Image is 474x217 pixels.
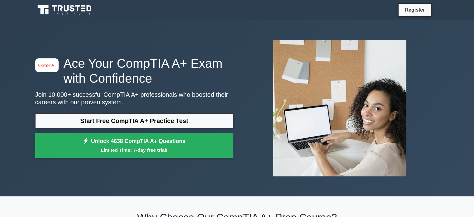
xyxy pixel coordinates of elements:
[35,133,233,158] a: Unlock 4638 CompTIA A+ QuestionsLimited Time: 7-day free trial!
[401,6,429,14] a: Register
[35,91,233,106] p: Join 10,000+ successful CompTIA A+ professionals who boosted their careers with our proven system.
[35,56,233,86] h1: Ace Your CompTIA A+ Exam with Confidence
[43,146,226,154] small: Limited Time: 7-day free trial!
[35,113,233,128] a: Start Free CompTIA A+ Practice Test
